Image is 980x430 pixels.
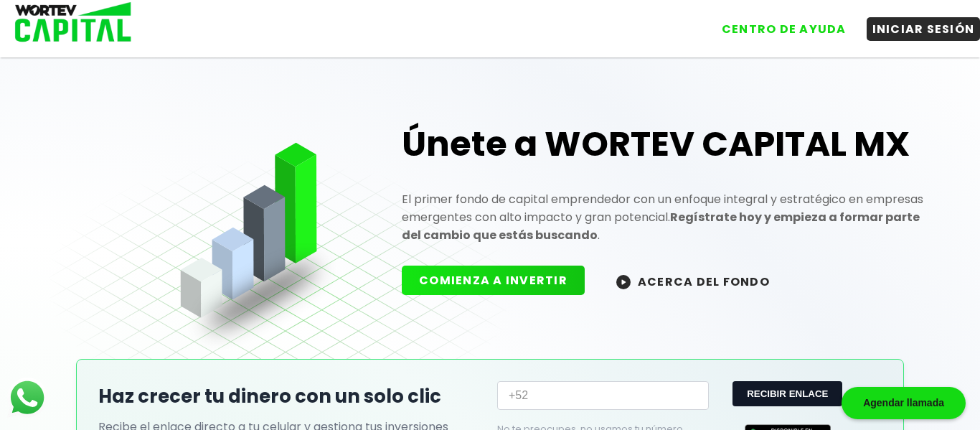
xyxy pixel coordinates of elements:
p: El primer fondo de capital emprendedor con un enfoque integral y estratégico en empresas emergent... [402,190,931,244]
a: COMIENZA A INVERTIR [402,272,599,289]
h1: Únete a WORTEV CAPITAL MX [402,121,931,167]
button: ACERCA DEL FONDO [599,266,787,296]
strong: Regístrate hoy y empieza a formar parte del cambio que estás buscando [402,209,920,243]
div: Agendar llamada [842,387,966,419]
a: CENTRO DE AYUDA [702,6,852,41]
button: CENTRO DE AYUDA [716,17,852,41]
img: logos_whatsapp-icon.242b2217.svg [7,378,47,418]
h2: Haz crecer tu dinero con un solo clic [98,383,483,411]
img: wortev-capital-acerca-del-fondo [616,275,631,289]
button: COMIENZA A INVERTIR [402,266,585,295]
button: RECIBIR ENLACE [732,381,842,406]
